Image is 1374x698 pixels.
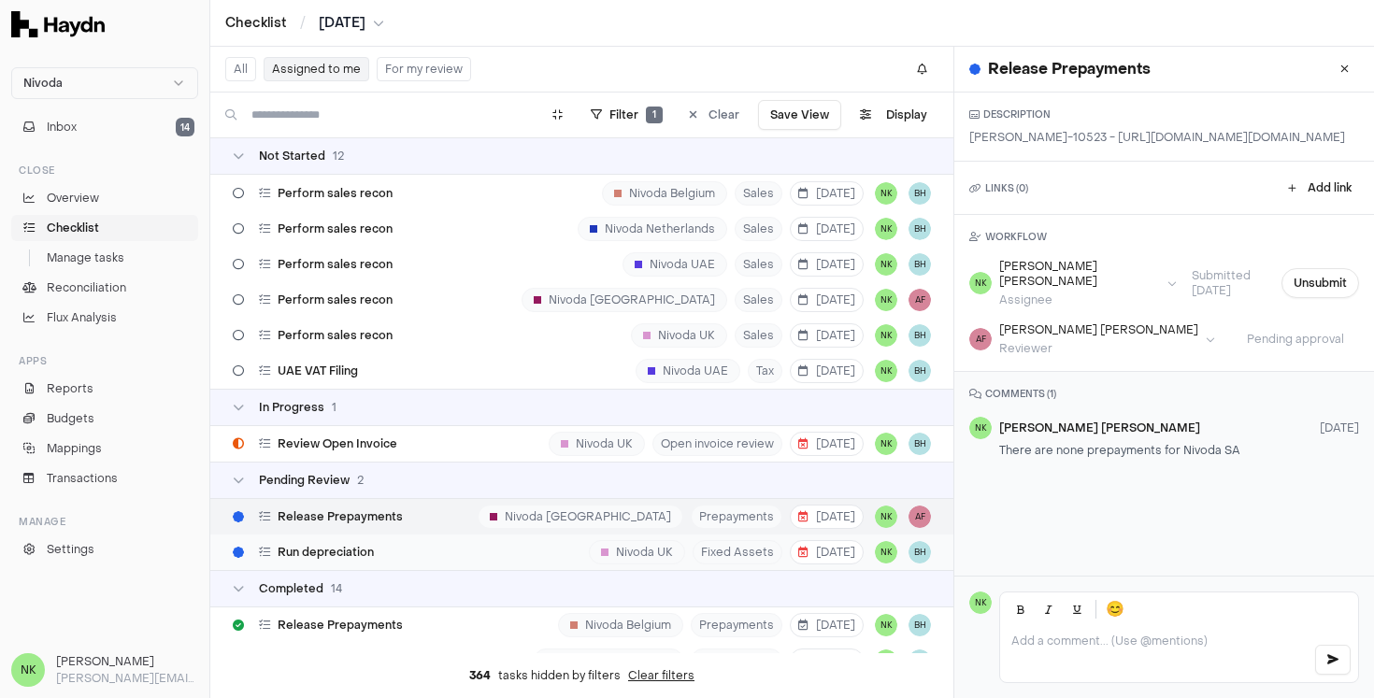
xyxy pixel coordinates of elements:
button: AF [909,506,931,528]
div: Nivoda [GEOGRAPHIC_DATA] [522,288,727,312]
span: Pending Review [259,473,350,488]
span: Submitted [DATE] [1177,268,1274,298]
div: Nivoda UAE [623,252,727,277]
button: Underline (Ctrl+U) [1064,596,1090,622]
span: 364 [469,668,491,683]
div: Nivoda UK [631,323,727,348]
button: Add link [1281,177,1359,199]
button: Filter1 [580,100,674,130]
a: Settings [11,536,198,563]
span: [DATE] [798,363,855,378]
div: Reviewer [999,341,1198,356]
button: [DATE] [790,217,864,241]
button: Unsubmit [1281,268,1359,298]
span: NK [969,591,992,614]
div: Nivoda UK [549,432,645,456]
span: Perform sales recon [278,328,393,343]
button: [DATE] [790,323,864,348]
button: BH [909,360,931,382]
a: Checklist [225,14,287,33]
button: BH [909,541,931,563]
span: BH [909,614,931,636]
span: NK [875,649,897,672]
span: [DATE] [798,292,855,307]
button: [DATE] [790,648,864,673]
span: Sales [735,323,782,348]
div: Nivoda Netherlands [534,648,683,673]
span: [PERSON_NAME] [PERSON_NAME] [999,420,1200,435]
span: NK [11,653,45,687]
a: Mappings [11,435,198,462]
div: Nivoda [GEOGRAPHIC_DATA] [478,505,683,529]
button: NK [875,324,897,347]
a: Overview [11,185,198,211]
span: Fixed Assets [693,540,782,564]
h3: COMMENTS ( 1 ) [969,387,1359,402]
span: BH [909,324,931,347]
span: [DATE] [798,328,855,343]
button: NK [875,182,897,205]
span: Budgets [47,410,94,427]
a: Transactions [11,465,198,491]
button: NK [875,360,897,382]
button: 😊 [1102,596,1128,622]
button: Italic (Ctrl+I) [1036,596,1062,622]
div: [PERSON_NAME] [PERSON_NAME] [999,322,1198,337]
div: Apps [11,346,198,376]
span: Sales [735,288,782,312]
h3: DESCRIPTION [969,107,1345,121]
div: Manage [11,506,198,536]
span: NK [875,433,897,455]
span: NK [969,272,992,294]
span: Open invoice review [652,432,782,456]
span: Reconciliation [47,279,126,296]
span: Manage tasks [47,249,124,266]
button: AF[PERSON_NAME] [PERSON_NAME]Reviewer [969,322,1215,356]
button: NK[PERSON_NAME] [PERSON_NAME]Assignee [969,259,1177,307]
span: [DATE] [798,257,855,272]
nav: breadcrumb [225,14,384,33]
button: NK [875,614,897,636]
span: 😊 [1106,598,1124,620]
p: There are none prepayments for Nivoda SA [999,443,1359,458]
button: BH [909,182,931,205]
button: NK [875,218,897,240]
div: Assignee [999,292,1160,307]
div: [PERSON_NAME] [PERSON_NAME] [999,259,1160,289]
button: Clear [678,100,751,130]
span: 2 [357,473,364,488]
span: BH [909,649,931,672]
span: Inbox [47,119,77,135]
button: For my review [377,57,471,81]
span: 1 [332,400,336,415]
div: Nivoda UK [589,540,685,564]
span: Overview [47,190,99,207]
span: Release Prepayments [278,509,403,524]
button: BH [909,253,931,276]
p: [PERSON_NAME]-10523 - [URL][DOMAIN_NAME][DOMAIN_NAME] [969,129,1345,146]
span: Settings [47,541,94,558]
span: Perform sales recon [278,257,393,272]
button: All [225,57,256,81]
span: Sales [735,217,782,241]
button: Assigned to me [264,57,369,81]
span: Filter [609,107,638,122]
span: 12 [333,149,344,164]
span: Mappings [47,440,102,457]
h3: [PERSON_NAME] [56,653,198,670]
button: [DATE] [790,181,864,206]
a: Checklist [11,215,198,241]
button: [DATE] [790,613,864,637]
span: BH [909,218,931,240]
a: Manage tasks [11,245,198,271]
div: Close [11,155,198,185]
div: Nivoda Netherlands [578,217,727,241]
button: NK [875,506,897,528]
